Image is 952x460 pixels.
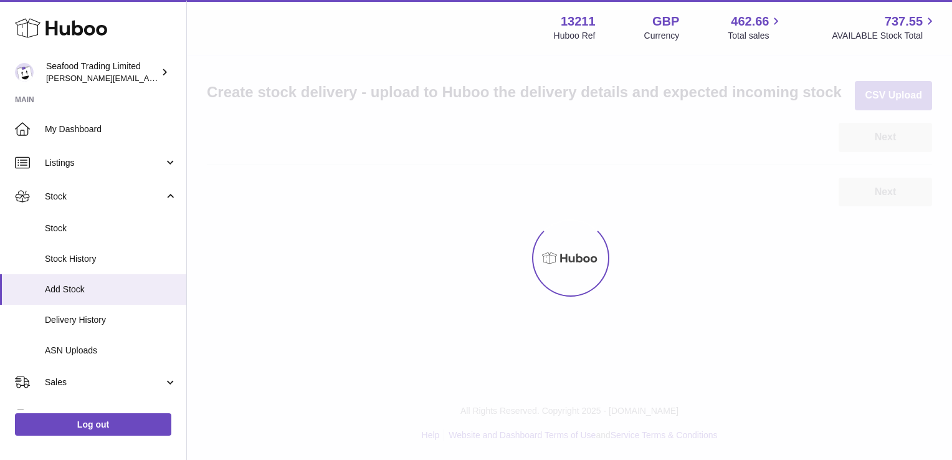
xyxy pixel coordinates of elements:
span: Stock [45,223,177,234]
div: Currency [644,30,680,42]
span: Total sales [728,30,783,42]
span: Listings [45,157,164,169]
span: AVAILABLE Stock Total [832,30,937,42]
span: 737.55 [885,13,923,30]
a: 462.66 Total sales [728,13,783,42]
div: Seafood Trading Limited [46,60,158,84]
a: Log out [15,413,171,436]
span: Add Stock [45,284,177,295]
span: Stock [45,191,164,203]
span: ASN Uploads [45,345,177,357]
span: [PERSON_NAME][EMAIL_ADDRESS][DOMAIN_NAME] [46,73,250,83]
img: nathaniellynch@rickstein.com [15,63,34,82]
span: Stock History [45,253,177,265]
a: 737.55 AVAILABLE Stock Total [832,13,937,42]
strong: GBP [652,13,679,30]
span: My Dashboard [45,123,177,135]
span: 462.66 [731,13,769,30]
span: Delivery History [45,314,177,326]
div: Huboo Ref [554,30,596,42]
span: Sales [45,376,164,388]
strong: 13211 [561,13,596,30]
